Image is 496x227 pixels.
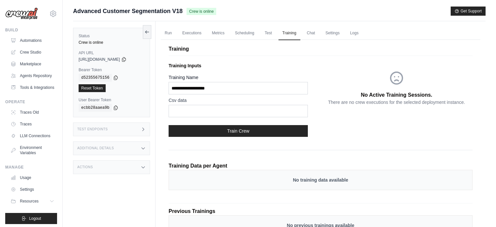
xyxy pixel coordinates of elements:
[79,104,112,112] code: ecbb28aaea9b
[77,146,114,150] h3: Additional Details
[73,7,183,16] span: Advanced Customer Segmentation V18
[8,107,57,118] a: Traces Old
[175,177,466,183] p: No training data available
[79,40,144,45] div: Crew is online
[29,216,41,221] span: Logout
[361,91,432,99] p: No Active Training Sessions.
[8,184,57,195] a: Settings
[5,99,57,105] div: Operate
[346,26,362,40] a: Logs
[169,97,308,104] label: Csv data
[8,131,57,141] a: LLM Connections
[161,26,176,40] a: Run
[8,71,57,81] a: Agents Repository
[79,33,144,39] label: Status
[8,59,57,69] a: Marketplace
[322,26,343,40] a: Settings
[8,82,57,93] a: Tools & Integrations
[451,7,486,16] button: Get Support
[5,27,57,33] div: Build
[231,26,258,40] a: Scheduling
[79,84,106,92] a: Reset Token
[328,99,465,105] p: There are no crew executions for the selected deployment instance.
[77,127,108,131] h3: Test Endpoints
[5,165,57,170] div: Manage
[169,45,473,53] p: Training
[261,26,276,40] a: Test
[8,47,57,57] a: Crew Studio
[79,50,144,56] label: API URL
[8,196,57,206] button: Resources
[187,8,216,15] span: Crew is online
[8,119,57,129] a: Traces
[20,199,38,204] span: Resources
[79,57,120,62] span: [URL][DOMAIN_NAME]
[79,97,144,103] label: User Bearer Token
[79,67,144,73] label: Bearer Token
[8,142,57,158] a: Environment Variables
[77,165,93,169] h3: Actions
[8,35,57,46] a: Automations
[169,125,308,137] button: Train Crew
[178,26,205,40] a: Executions
[5,8,38,20] img: Logo
[169,62,321,69] p: Training Inputs
[208,26,229,40] a: Metrics
[79,74,112,82] code: d52355675156
[8,172,57,183] a: Usage
[5,213,57,224] button: Logout
[169,207,473,215] p: Previous Trainings
[303,26,319,40] a: Chat
[169,162,227,170] p: Training Data per Agent
[278,26,300,40] a: Training
[169,74,308,81] label: Training Name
